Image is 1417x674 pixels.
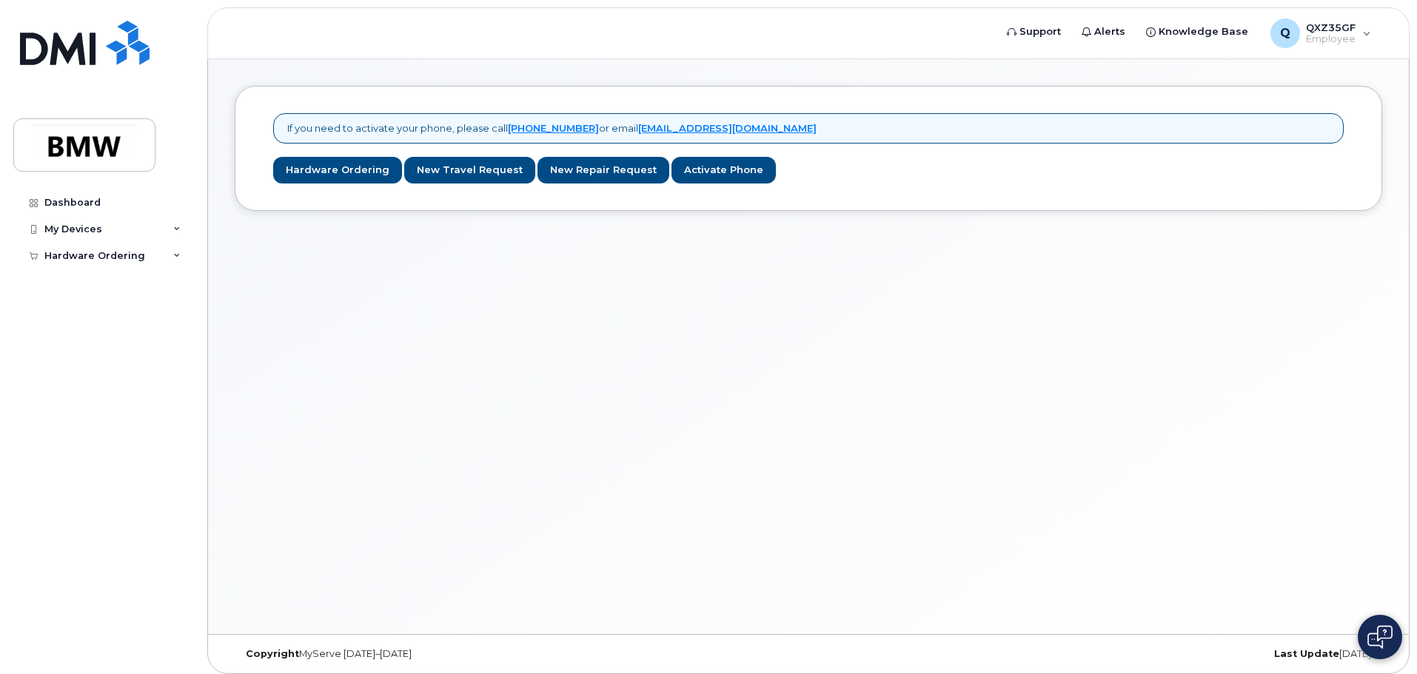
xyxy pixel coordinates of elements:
[1274,648,1339,659] strong: Last Update
[246,648,299,659] strong: Copyright
[404,157,535,184] a: New Travel Request
[671,157,776,184] a: Activate Phone
[235,648,617,660] div: MyServe [DATE]–[DATE]
[999,648,1382,660] div: [DATE]
[638,122,817,134] a: [EMAIL_ADDRESS][DOMAIN_NAME]
[287,121,817,135] p: If you need to activate your phone, please call or email
[537,157,669,184] a: New Repair Request
[273,157,402,184] a: Hardware Ordering
[1367,625,1393,649] img: Open chat
[508,122,599,134] a: [PHONE_NUMBER]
